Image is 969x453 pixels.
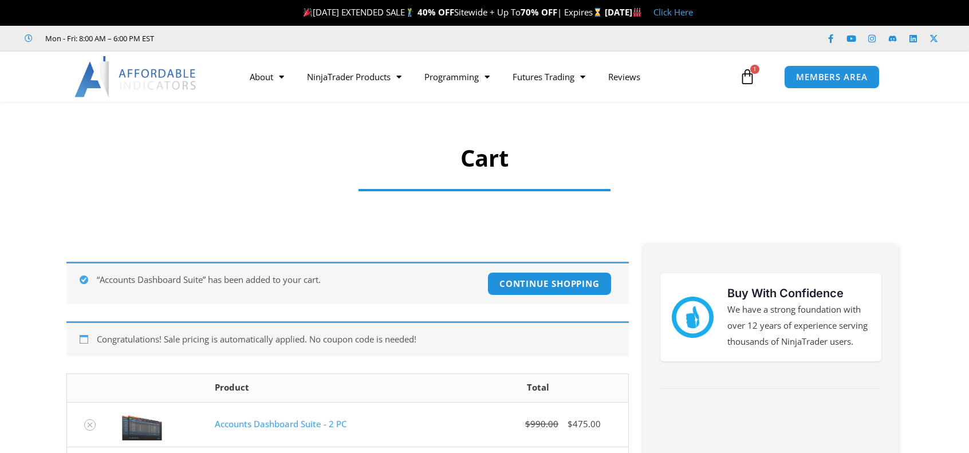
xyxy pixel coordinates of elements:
[405,8,414,17] img: 🏌️‍♂️
[417,6,454,18] strong: 40% OFF
[215,418,346,430] a: Accounts Dashboard Suite - 2 PC
[633,8,641,17] img: 🏭
[727,285,870,302] h3: Buy With Confidence
[84,419,96,431] a: Remove Accounts Dashboard Suite - 2 PC from cart
[304,8,312,17] img: 🎉
[238,64,296,90] a: About
[568,418,573,430] span: $
[206,374,447,402] th: Product
[301,6,604,18] span: [DATE] EXTENDED SALE Sitewide + Up To | Expires
[487,272,612,296] a: Continue shopping
[447,374,628,402] th: Total
[66,262,629,304] div: “Accounts Dashboard Suite” has been added to your cart.
[750,65,759,74] span: 1
[784,65,880,89] a: MEMBERS AREA
[74,56,198,97] img: LogoAI | Affordable Indicators – NinjaTrader
[597,64,652,90] a: Reviews
[170,33,342,44] iframe: Customer reviews powered by Trustpilot
[653,6,693,18] a: Click Here
[42,31,154,45] span: Mon - Fri: 8:00 AM – 6:00 PM EST
[727,302,870,350] p: We have a strong foundation with over 12 years of experience serving thousands of NinjaTrader users.
[722,60,773,93] a: 1
[525,418,558,430] bdi: 990.00
[501,64,597,90] a: Futures Trading
[525,418,530,430] span: $
[605,6,642,18] strong: [DATE]
[238,64,736,90] nav: Menu
[105,142,864,174] h1: Cart
[122,408,162,440] img: Screenshot 2024-08-26 155710eeeee | Affordable Indicators – NinjaTrader
[593,8,602,17] img: ⌛
[296,64,413,90] a: NinjaTrader Products
[66,321,629,356] div: Congratulations! Sale pricing is automatically applied. No coupon code is needed!
[413,64,501,90] a: Programming
[796,73,868,81] span: MEMBERS AREA
[672,297,713,338] img: mark thumbs good 43913 | Affordable Indicators – NinjaTrader
[568,418,601,430] bdi: 475.00
[521,6,557,18] strong: 70% OFF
